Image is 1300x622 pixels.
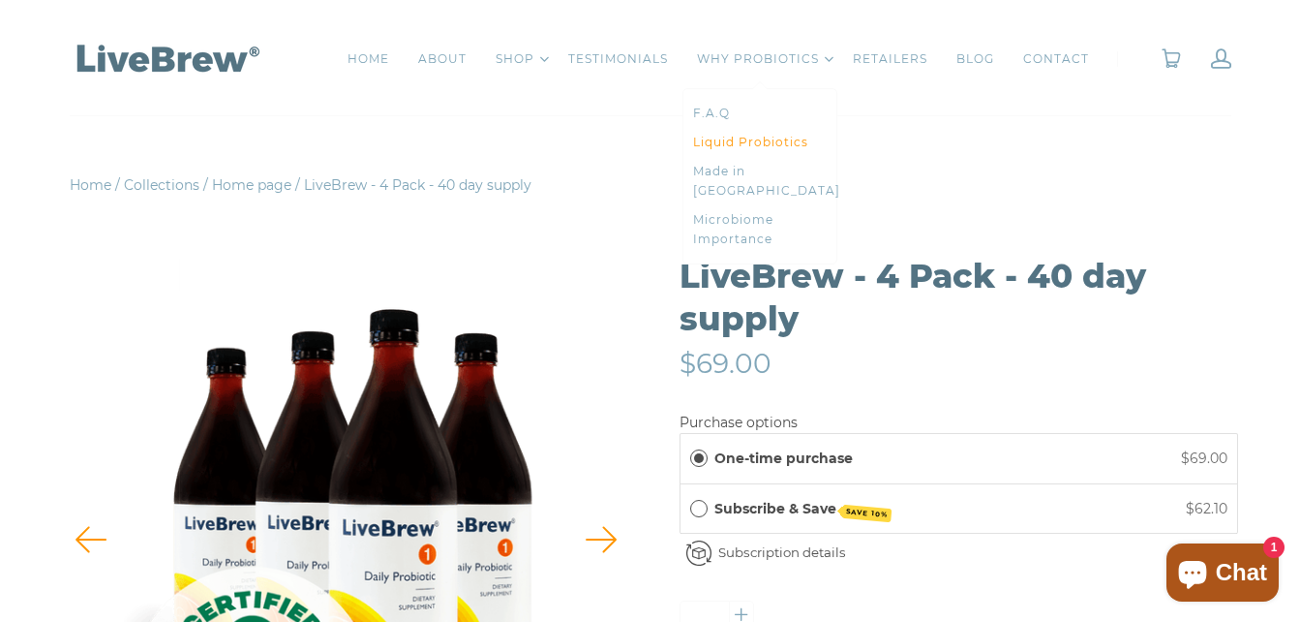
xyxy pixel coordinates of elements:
[124,176,199,194] a: Collections
[1181,450,1227,467] span: $69.00
[304,176,531,194] span: LiveBrew - 4 Pack - 40 day supply
[496,49,534,69] a: SHOP
[1186,500,1227,517] span: $62.10
[348,49,389,69] a: HOME
[690,448,708,469] div: One-time purchase
[1161,544,1285,606] inbox-online-store-chat: Shopify online store chat
[115,176,120,194] span: /
[693,162,827,201] a: Made in [GEOGRAPHIC_DATA]
[70,41,263,75] img: LiveBrew
[1023,49,1089,69] a: CONTACT
[568,49,668,69] a: TESTIMONIALS
[295,176,300,194] span: /
[680,255,1239,340] h1: LiveBrew - 4 Pack - 40 day supply
[714,448,853,469] label: One-time purchase
[693,133,827,152] a: Liquid Probiotics
[714,498,892,519] label: Subscribe & Save
[203,176,208,194] span: /
[693,104,827,123] a: F.A.Q
[853,49,927,69] a: RETAILERS
[690,498,708,519] div: Subscribe & Save
[842,504,892,521] span: SAVE 10%
[693,210,827,249] a: Microbiome Importance
[212,176,291,194] a: Home page
[70,176,111,194] a: Home
[697,49,819,69] a: WHY PROBIOTICS
[680,414,798,431] label: Purchase options
[680,347,771,380] span: $69.00
[418,49,467,69] a: ABOUT
[956,49,994,69] a: BLOG
[718,544,846,560] a: Subscription details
